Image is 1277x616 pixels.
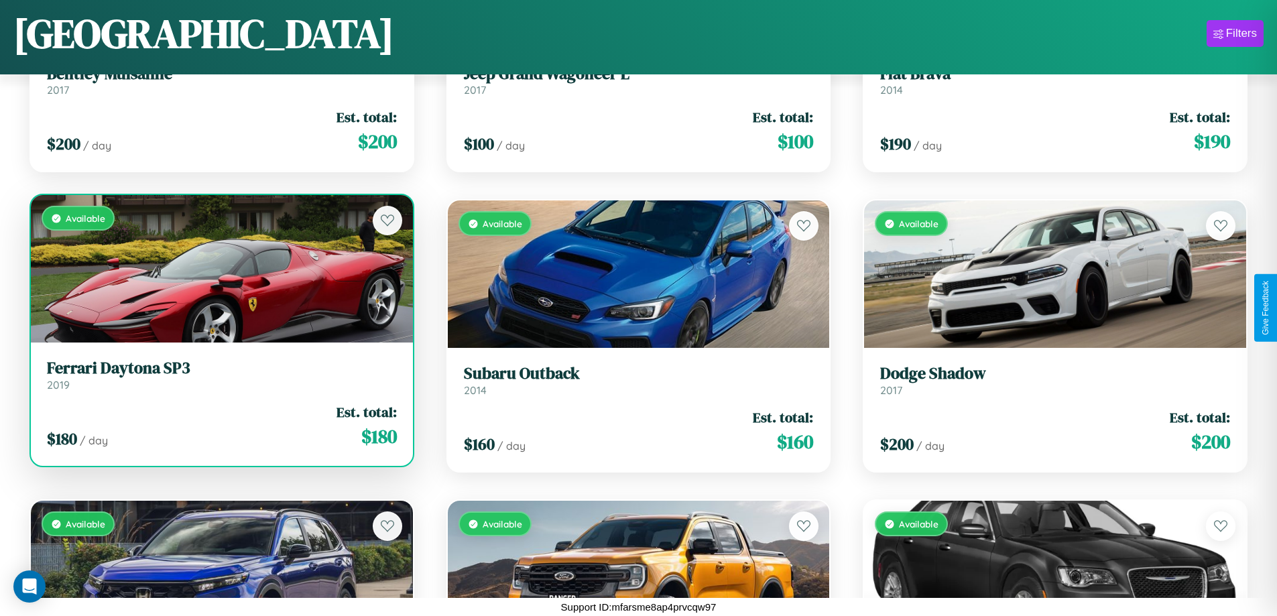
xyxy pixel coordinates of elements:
span: Available [899,218,938,229]
span: $ 160 [777,428,813,455]
span: $ 100 [778,128,813,155]
span: / day [916,439,945,452]
span: Est. total: [1170,107,1230,127]
span: 2017 [880,383,902,397]
a: Bentley Mulsanne2017 [47,64,397,97]
a: Subaru Outback2014 [464,364,814,397]
span: Est. total: [337,107,397,127]
span: Available [483,218,522,229]
span: 2014 [880,83,903,97]
span: / day [80,434,108,447]
span: / day [497,439,526,452]
h1: [GEOGRAPHIC_DATA] [13,6,394,61]
span: $ 200 [1191,428,1230,455]
span: Available [66,518,105,530]
span: $ 190 [1194,128,1230,155]
span: Available [899,518,938,530]
span: Est. total: [753,107,813,127]
button: Filters [1207,20,1264,47]
span: $ 190 [880,133,911,155]
span: Est. total: [753,408,813,427]
h3: Fiat Brava [880,64,1230,84]
span: Available [483,518,522,530]
div: Open Intercom Messenger [13,570,46,603]
a: Jeep Grand Wagoneer L2017 [464,64,814,97]
h3: Jeep Grand Wagoneer L [464,64,814,84]
span: Available [66,212,105,224]
span: $ 200 [358,128,397,155]
a: Fiat Brava2014 [880,64,1230,97]
span: 2017 [464,83,486,97]
span: 2014 [464,383,487,397]
span: / day [914,139,942,152]
p: Support ID: mfarsme8ap4prvcqw97 [561,598,717,616]
h3: Dodge Shadow [880,364,1230,383]
span: $ 100 [464,133,494,155]
h3: Ferrari Daytona SP3 [47,359,397,378]
span: Est. total: [337,402,397,422]
span: $ 180 [361,423,397,450]
span: $ 200 [47,133,80,155]
span: Est. total: [1170,408,1230,427]
h3: Subaru Outback [464,364,814,383]
span: 2017 [47,83,69,97]
span: $ 160 [464,433,495,455]
a: Ferrari Daytona SP32019 [47,359,397,391]
div: Filters [1226,27,1257,40]
span: / day [83,139,111,152]
span: $ 200 [880,433,914,455]
h3: Bentley Mulsanne [47,64,397,84]
a: Dodge Shadow2017 [880,364,1230,397]
span: 2019 [47,378,70,391]
span: $ 180 [47,428,77,450]
span: / day [497,139,525,152]
div: Give Feedback [1261,281,1270,335]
